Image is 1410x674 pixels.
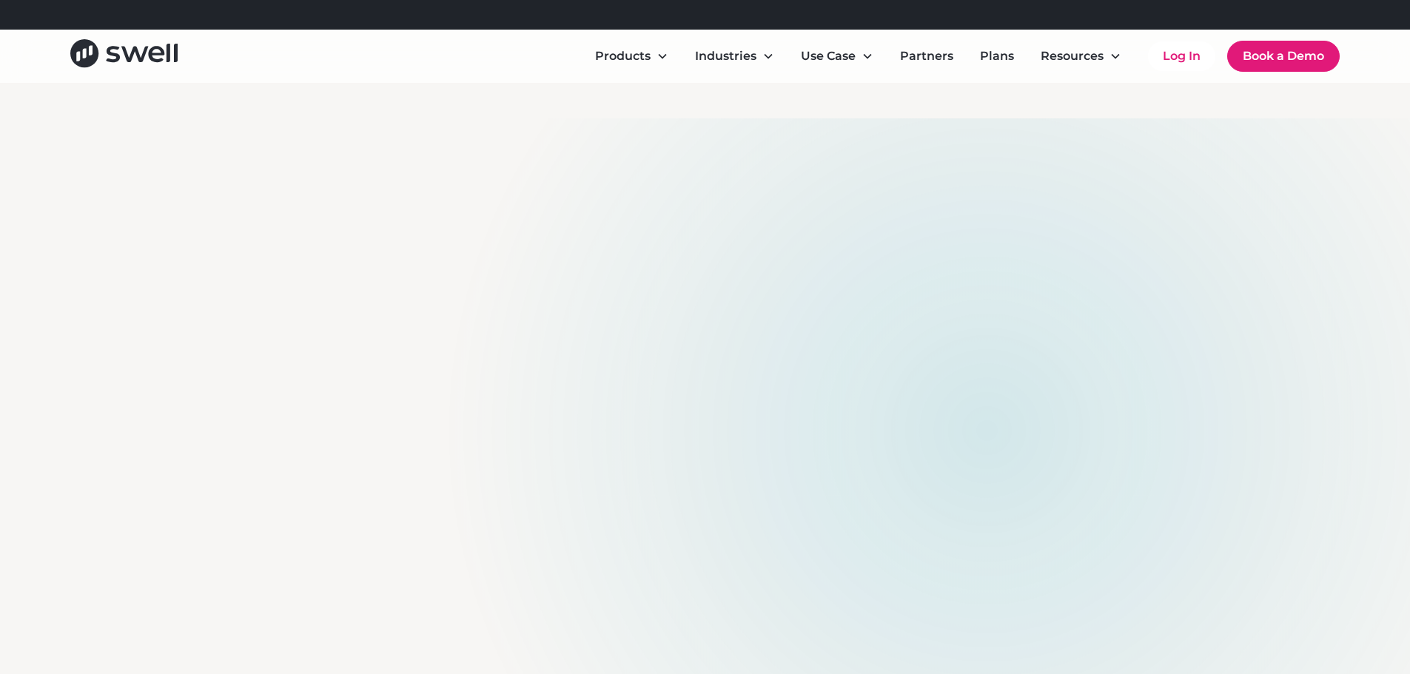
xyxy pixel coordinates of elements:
a: home [70,39,178,73]
div: Products [595,47,651,65]
div: Use Case [789,41,885,71]
div: Products [583,41,680,71]
div: Resources [1041,47,1104,65]
div: Resources [1029,41,1133,71]
a: Log In [1148,41,1215,71]
div: Industries [683,41,786,71]
div: Use Case [801,47,856,65]
a: Partners [888,41,965,71]
a: Plans [968,41,1026,71]
div: Industries [695,47,756,65]
a: Book a Demo [1227,41,1340,72]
